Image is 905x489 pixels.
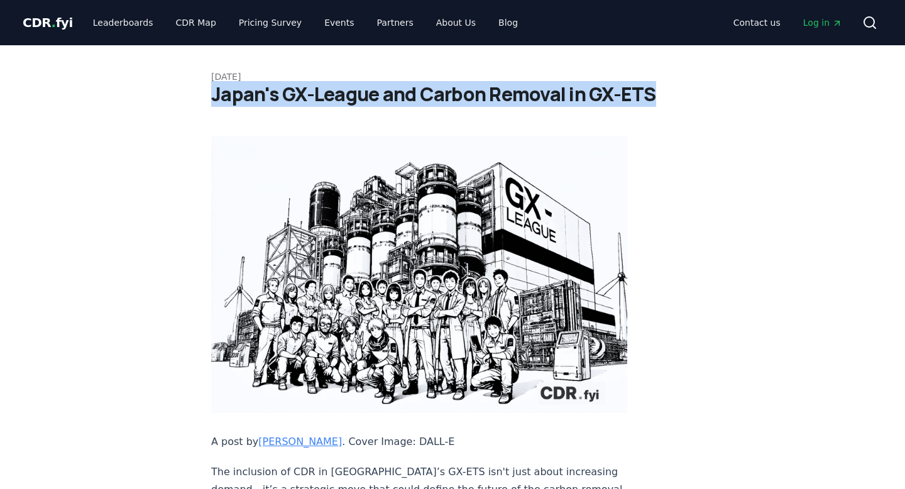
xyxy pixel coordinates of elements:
[229,11,312,34] a: Pricing Survey
[426,11,486,34] a: About Us
[367,11,424,34] a: Partners
[166,11,226,34] a: CDR Map
[23,15,73,30] span: CDR fyi
[52,15,56,30] span: .
[793,11,852,34] a: Log in
[211,136,627,413] img: blog post image
[723,11,852,34] nav: Main
[803,16,842,29] span: Log in
[211,433,627,451] p: A post by . Cover Image: DALL-E
[211,83,694,106] h1: Japan's GX-League and Carbon Removal in GX-ETS
[488,11,528,34] a: Blog
[723,11,791,34] a: Contact us
[23,14,73,31] a: CDR.fyi
[83,11,528,34] nav: Main
[211,70,694,83] p: [DATE]
[314,11,364,34] a: Events
[258,436,342,448] a: [PERSON_NAME]
[83,11,163,34] a: Leaderboards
